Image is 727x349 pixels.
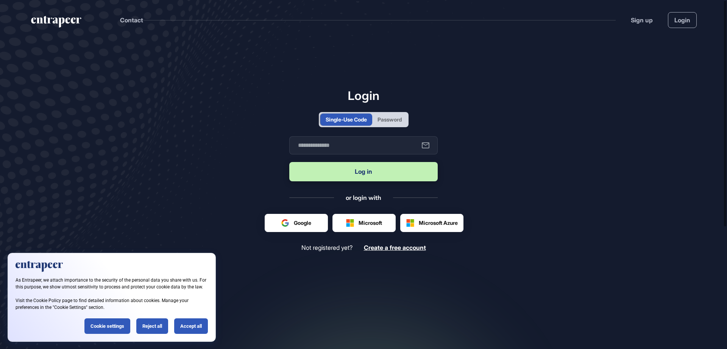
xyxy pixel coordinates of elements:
[346,193,381,202] div: or login with
[289,162,438,181] button: Log in
[120,15,143,25] button: Contact
[30,16,82,30] a: entrapeer-logo
[668,12,697,28] a: Login
[326,115,367,123] div: Single-Use Code
[289,88,438,103] h1: Login
[301,244,353,251] span: Not registered yet?
[364,244,426,251] a: Create a free account
[631,16,653,25] a: Sign up
[378,115,402,123] div: Password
